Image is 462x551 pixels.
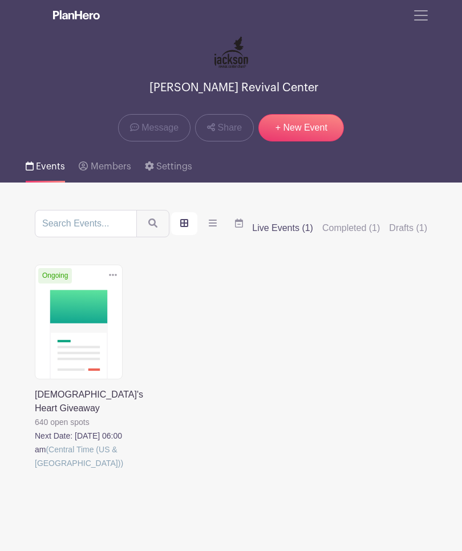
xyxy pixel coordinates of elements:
span: Message [141,121,179,135]
label: Live Events (1) [252,221,313,235]
label: Drafts (1) [389,221,427,235]
input: Search Events... [35,210,137,237]
span: [PERSON_NAME] Revival Center [149,79,319,98]
label: Completed (1) [322,221,380,235]
span: Settings [156,162,192,171]
a: Members [79,151,131,183]
div: order and view [171,212,252,235]
a: Events [26,151,65,183]
a: Settings [145,151,192,183]
span: Members [91,162,131,171]
span: Events [36,162,65,171]
a: + New Event [258,114,344,141]
img: logo_white-6c42ec7e38ccf1d336a20a19083b03d10ae64f83f12c07503d8b9e83406b4c7d.svg [53,10,100,19]
p: [DEMOGRAPHIC_DATA]'s Heart Giveaway [35,388,123,415]
div: filters [252,221,427,235]
button: Toggle navigation [406,5,436,26]
span: Share [218,121,242,135]
img: JRC%20Vertical%20Logo.png [214,35,248,70]
a: Message [118,114,191,141]
a: Share [195,114,254,141]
